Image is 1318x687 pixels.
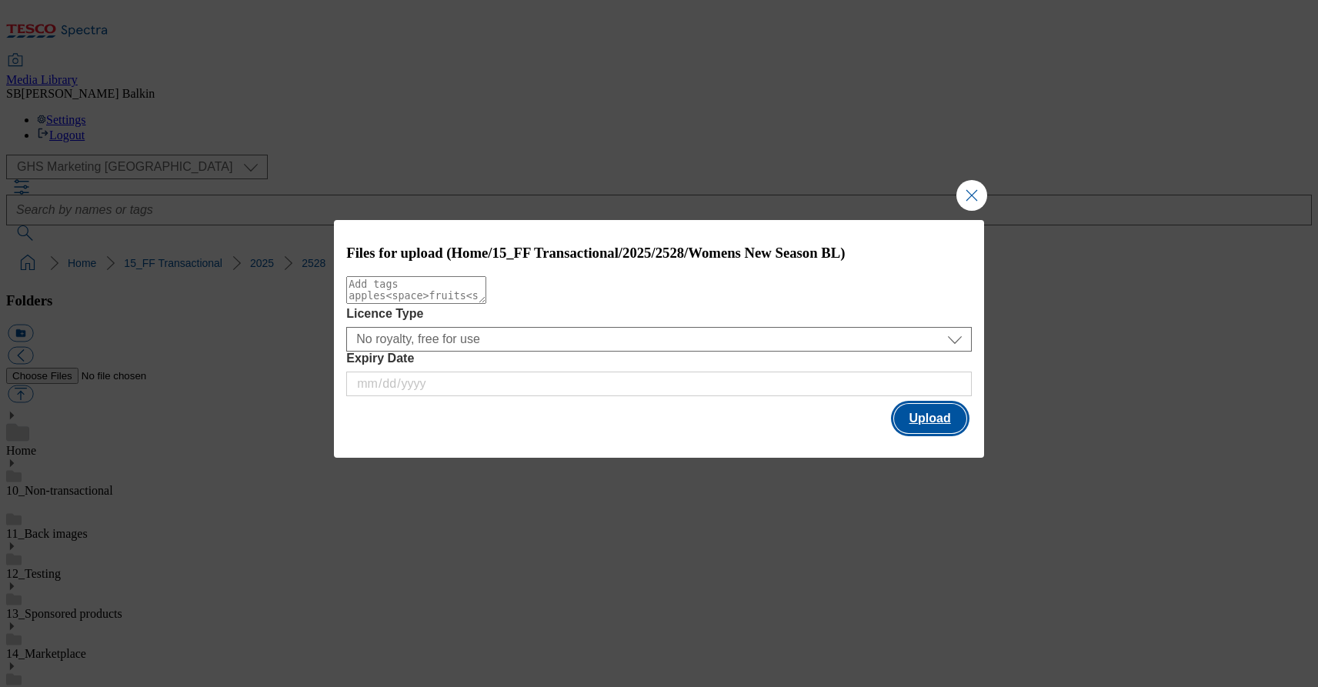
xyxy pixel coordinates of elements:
button: Close Modal [956,180,987,211]
h3: Files for upload (Home/15_FF Transactional/2025/2528/Womens New Season BL) [346,245,972,262]
button: Upload [894,404,966,433]
div: Modal [334,220,984,458]
label: Expiry Date [346,352,972,365]
label: Licence Type [346,307,972,321]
